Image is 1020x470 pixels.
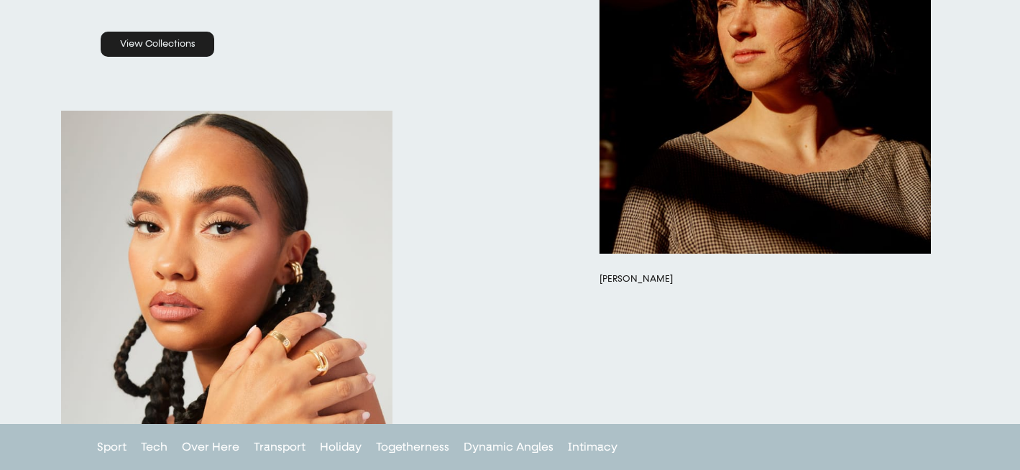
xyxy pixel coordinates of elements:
a: Tech [141,440,167,453]
a: Holiday [320,440,362,453]
a: Dynamic Angles [464,440,553,453]
a: Togetherness [376,440,449,453]
h3: [PERSON_NAME] [599,273,931,285]
a: Over Here [182,440,239,453]
a: View Collections [101,32,214,57]
a: Transport [254,440,305,453]
a: Intimacy [568,440,617,453]
a: Sport [97,440,127,453]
